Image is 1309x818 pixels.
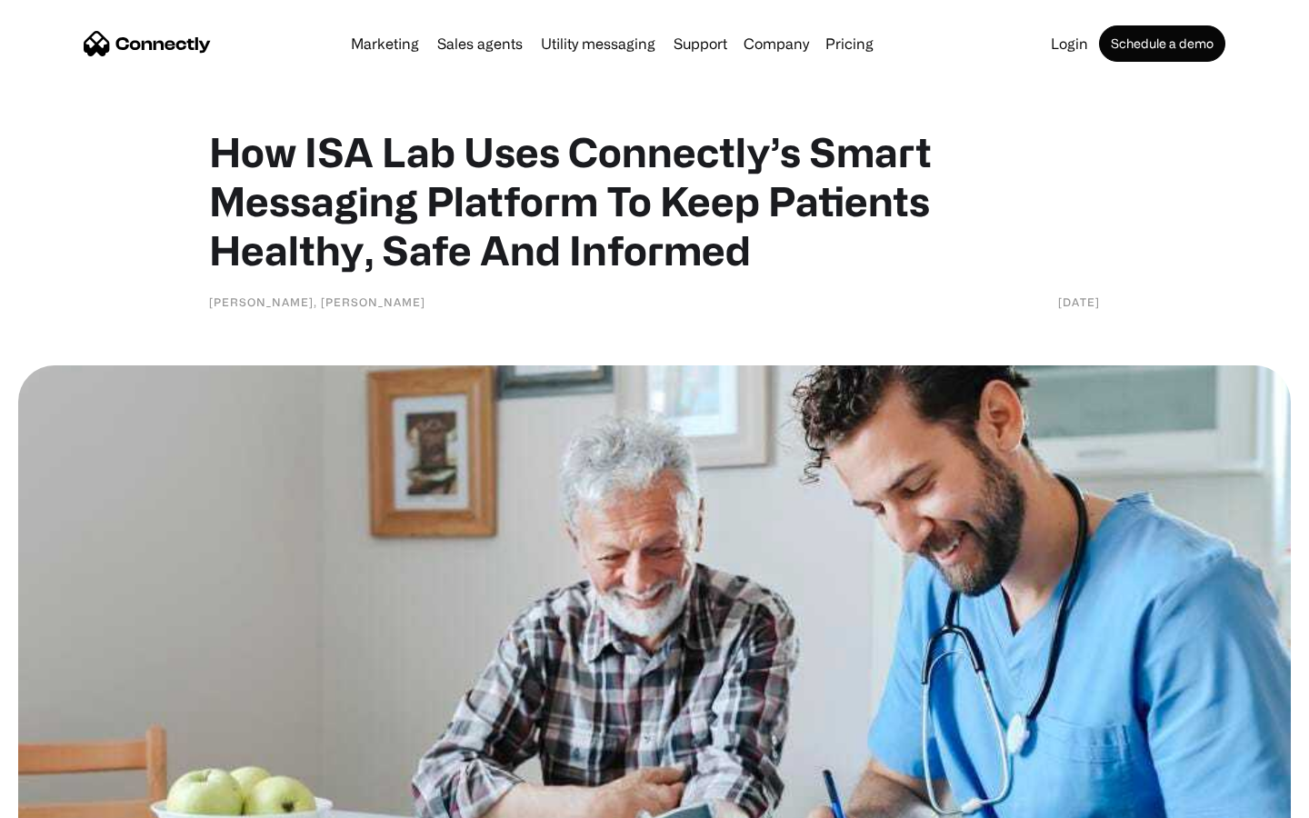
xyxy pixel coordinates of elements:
[209,293,425,311] div: [PERSON_NAME], [PERSON_NAME]
[818,36,881,51] a: Pricing
[744,31,809,56] div: Company
[430,36,530,51] a: Sales agents
[36,786,109,812] ul: Language list
[1058,293,1100,311] div: [DATE]
[1099,25,1225,62] a: Schedule a demo
[1044,36,1095,51] a: Login
[209,127,1100,274] h1: How ISA Lab Uses Connectly’s Smart Messaging Platform To Keep Patients Healthy, Safe And Informed
[18,786,109,812] aside: Language selected: English
[666,36,734,51] a: Support
[534,36,663,51] a: Utility messaging
[344,36,426,51] a: Marketing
